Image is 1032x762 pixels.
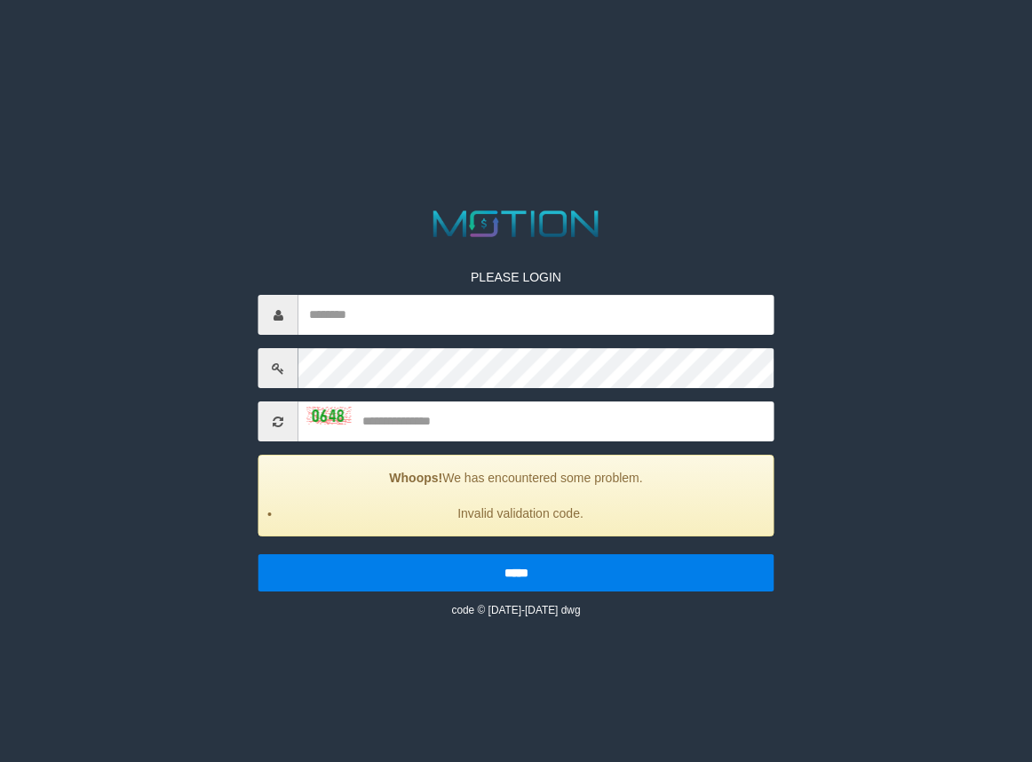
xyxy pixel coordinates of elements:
p: PLEASE LOGIN [258,268,774,286]
li: Invalid validation code. [282,504,760,522]
div: We has encountered some problem. [258,455,774,536]
img: MOTION_logo.png [425,206,606,242]
small: code © [DATE]-[DATE] dwg [451,604,580,616]
strong: Whoops! [389,471,442,485]
img: captcha [307,407,352,425]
